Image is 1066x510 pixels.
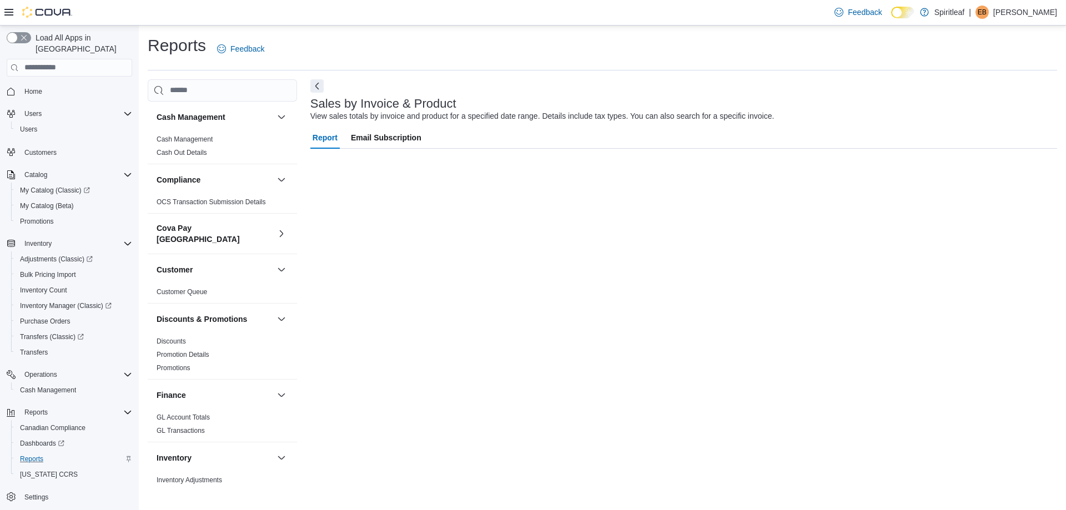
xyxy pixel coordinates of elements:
a: Bulk Pricing Import [16,268,81,281]
img: Cova [22,7,72,18]
span: My Catalog (Beta) [16,199,132,213]
button: Inventory [157,452,273,463]
span: GL Transactions [157,426,205,435]
a: Discounts [157,337,186,345]
a: Feedback [830,1,886,23]
a: Dashboards [11,436,137,451]
button: Reports [20,406,52,419]
a: Transfers (Classic) [11,329,137,345]
a: Purchase Orders [16,315,75,328]
a: Reports [16,452,48,466]
span: My Catalog (Classic) [20,186,90,195]
button: Users [2,106,137,122]
button: Operations [2,367,137,382]
span: Transfers [20,348,48,357]
h3: Cova Pay [GEOGRAPHIC_DATA] [157,223,273,245]
button: Bulk Pricing Import [11,267,137,282]
span: Washington CCRS [16,468,132,481]
button: Finance [157,390,273,401]
span: GL Account Totals [157,413,210,422]
span: Transfers [16,346,132,359]
span: Transfers (Classic) [16,330,132,344]
button: Discounts & Promotions [275,312,288,326]
span: Settings [24,493,48,502]
h3: Compliance [157,174,200,185]
a: Transfers [16,346,52,359]
p: | [969,6,971,19]
span: EB [978,6,987,19]
button: Catalog [20,168,52,181]
button: Customers [2,144,137,160]
span: Transfers (Classic) [20,332,84,341]
span: Inventory Count [16,284,132,297]
h3: Finance [157,390,186,401]
span: Operations [24,370,57,379]
div: Cash Management [148,133,297,164]
a: Transfers (Classic) [16,330,88,344]
button: Customer [275,263,288,276]
span: Dashboards [20,439,64,448]
span: Discounts [157,337,186,346]
div: View sales totals by invoice and product for a specified date range. Details include tax types. Y... [310,110,775,122]
input: Dark Mode [891,7,914,18]
button: Compliance [275,173,288,186]
span: My Catalog (Beta) [20,201,74,210]
button: Users [11,122,137,137]
span: Catalog [24,170,47,179]
span: Inventory Manager (Classic) [20,301,112,310]
span: Inventory [20,237,132,250]
a: Customers [20,146,61,159]
span: Cash Management [157,135,213,144]
span: Reports [20,455,43,463]
span: Cash Out Details [157,148,207,157]
span: Reports [24,408,48,417]
button: Finance [275,388,288,402]
button: [US_STATE] CCRS [11,467,137,482]
span: Reports [16,452,132,466]
button: My Catalog (Beta) [11,198,137,214]
span: Cash Management [16,383,132,397]
div: Emily B [976,6,989,19]
a: OCS Transaction Submission Details [157,198,266,206]
span: Promotion Details [157,350,209,359]
span: Feedback [848,7,882,18]
span: Purchase Orders [16,315,132,328]
span: Adjustments (Classic) [16,253,132,266]
a: [US_STATE] CCRS [16,468,82,481]
button: Users [20,107,46,120]
button: Promotions [11,214,137,229]
button: Inventory [275,451,288,464]
button: Inventory Count [11,282,137,298]
a: Feedback [213,38,269,60]
span: Report [313,127,338,149]
a: Cash Management [157,135,213,143]
span: Canadian Compliance [16,421,132,435]
p: Spiritleaf [934,6,964,19]
a: Promotions [16,215,58,228]
span: Inventory Adjustments [157,476,222,484]
h3: Discounts & Promotions [157,314,247,325]
span: Reports [20,406,132,419]
span: My Catalog (Classic) [16,184,132,197]
a: Promotions [157,364,190,372]
span: Catalog [20,168,132,181]
a: My Catalog (Beta) [16,199,78,213]
a: Inventory Manager (Classic) [16,299,116,312]
a: Adjustments (Classic) [11,251,137,267]
span: Dashboards [16,437,132,450]
a: Inventory Adjustments [157,476,222,484]
a: Canadian Compliance [16,421,90,435]
button: Reports [2,405,137,420]
p: [PERSON_NAME] [993,6,1057,19]
span: Inventory Count [20,286,67,295]
button: Cash Management [11,382,137,398]
span: Promotions [16,215,132,228]
a: Cash Management [16,383,81,397]
button: Cash Management [157,112,273,123]
span: Promotions [20,217,54,226]
span: Users [20,125,37,134]
a: Settings [20,491,53,504]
